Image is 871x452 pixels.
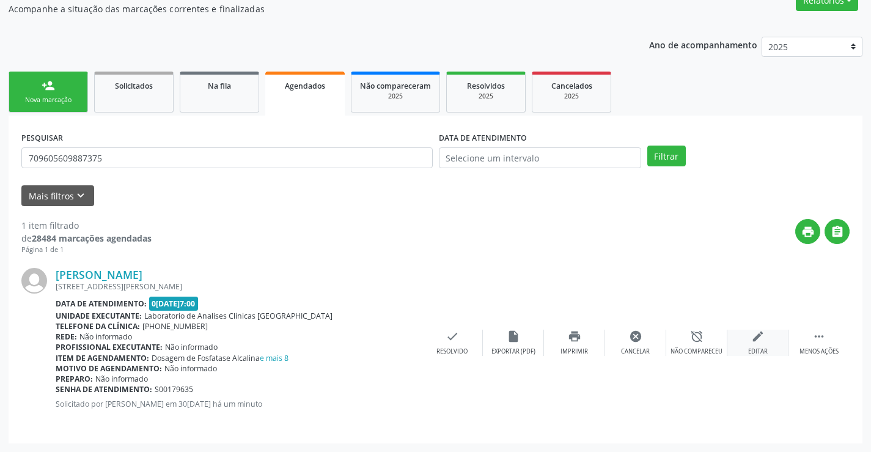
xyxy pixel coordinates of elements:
[647,146,686,166] button: Filtrar
[56,384,152,395] b: Senha de atendimento:
[551,81,592,91] span: Cancelados
[671,347,722,356] div: Não compareceu
[360,92,431,101] div: 2025
[115,81,153,91] span: Solicitados
[560,347,588,356] div: Imprimir
[690,330,704,343] i: alarm_off
[621,347,650,356] div: Cancelar
[164,363,217,374] span: Não informado
[436,347,468,356] div: Resolvido
[825,219,850,244] button: 
[56,298,147,309] b: Data de atendimento:
[165,342,218,352] span: Não informado
[152,353,288,363] span: Dosagem de Fosfatase Alcalina
[799,347,839,356] div: Menos ações
[9,2,606,15] p: Acompanhe a situação das marcações correntes e finalizadas
[21,128,63,147] label: PESQUISAR
[95,374,148,384] span: Não informado
[32,232,152,244] strong: 28484 marcações agendadas
[801,225,815,239] i: print
[467,81,505,91] span: Resolvidos
[56,311,142,321] b: Unidade executante:
[649,37,757,52] p: Ano de acompanhamento
[56,321,140,332] b: Telefone da clínica:
[56,363,162,374] b: Motivo de agendamento:
[79,332,132,342] span: Não informado
[491,347,535,356] div: Exportar (PDF)
[21,219,152,232] div: 1 item filtrado
[21,147,433,168] input: Nome, CNS
[21,268,47,294] img: img
[56,399,422,409] p: Solicitado por [PERSON_NAME] em 30[DATE] há um minuto
[74,189,87,202] i: keyboard_arrow_down
[439,147,641,168] input: Selecione um intervalo
[56,353,149,363] b: Item de agendamento:
[439,128,527,147] label: DATA DE ATENDIMENTO
[748,347,768,356] div: Editar
[42,79,55,92] div: person_add
[507,330,520,343] i: insert_drive_file
[812,330,826,343] i: 
[142,321,208,332] span: [PHONE_NUMBER]
[21,185,94,207] button: Mais filtroskeyboard_arrow_down
[831,225,844,239] i: 
[208,81,231,91] span: Na fila
[144,311,333,321] span: Laboratorio de Analises Clinicas [GEOGRAPHIC_DATA]
[56,374,93,384] b: Preparo:
[18,95,79,105] div: Nova marcação
[56,332,77,342] b: Rede:
[56,342,163,352] b: Profissional executante:
[260,353,288,363] a: e mais 8
[285,81,325,91] span: Agendados
[360,81,431,91] span: Não compareceram
[149,297,199,311] span: 0[DATE]7:00
[541,92,602,101] div: 2025
[751,330,765,343] i: edit
[21,245,152,255] div: Página 1 de 1
[568,330,581,343] i: print
[446,330,459,343] i: check
[155,384,193,395] span: S00179635
[795,219,820,244] button: print
[629,330,642,343] i: cancel
[56,281,422,292] div: [STREET_ADDRESS][PERSON_NAME]
[455,92,516,101] div: 2025
[56,268,142,281] a: [PERSON_NAME]
[21,232,152,245] div: de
